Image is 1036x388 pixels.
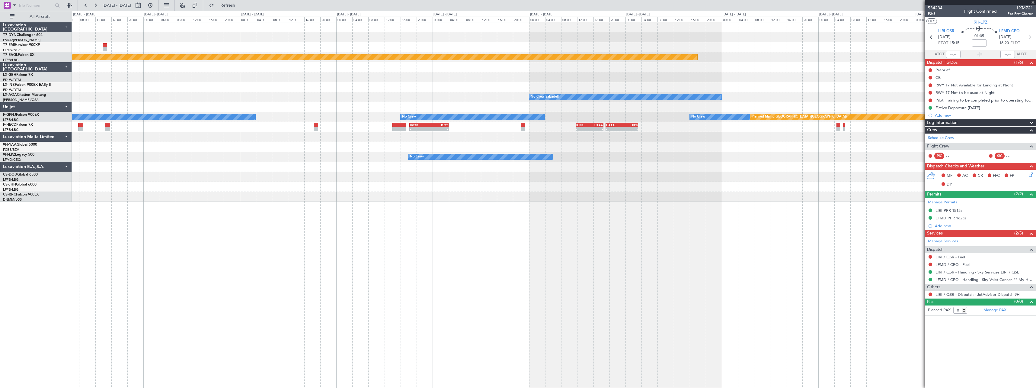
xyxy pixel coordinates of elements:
[927,163,984,170] span: Dispatch Checks and Weather
[928,238,958,244] a: Manage Services
[1014,59,1023,66] span: (1/6)
[802,17,818,22] div: 20:00
[79,17,95,22] div: 08:00
[3,143,17,147] span: 9H-YAA
[3,197,22,202] a: DNMM/LOS
[410,127,429,131] div: -
[3,173,38,176] a: CS-DOUGlobal 6500
[176,17,192,22] div: 08:00
[3,193,16,196] span: CS-RRC
[3,123,16,127] span: F-HECD
[3,93,46,97] a: LX-AOACitation Mustang
[993,173,1000,179] span: FFC
[691,112,705,121] div: No Crew
[3,183,16,186] span: CS-JHH
[410,152,424,161] div: No Crew
[927,127,937,134] span: Crew
[429,123,448,127] div: RJTT
[938,40,948,46] span: ETOT
[3,83,51,87] a: LX-INBFalcon 900EX EASy II
[3,83,15,87] span: LX-INB
[1010,40,1020,46] span: ELDT
[3,33,43,37] a: T7-DYNChallenger 604
[3,73,33,77] a: LX-GBHFalcon 7X
[593,17,609,22] div: 16:00
[999,28,1020,34] span: LFMD CEQ
[208,17,224,22] div: 16:00
[928,199,957,205] a: Manage Permits
[935,67,950,73] div: Prebrief
[3,58,19,62] a: LFPB/LBG
[3,33,17,37] span: T7-DYN
[1014,230,1023,236] span: (2/5)
[938,28,954,34] span: LIRI QSR
[576,123,590,127] div: RJBB
[3,43,15,47] span: T7-EMI
[935,292,1020,297] a: LIRI / QSR - Dispatch - JetAdvisor Dispatch 9H
[935,208,962,213] div: LIRI PPR 1515z
[3,93,17,97] span: LX-AOA
[7,12,66,21] button: All Aircraft
[999,34,1012,40] span: [DATE]
[240,17,256,22] div: 00:00
[927,59,958,66] span: Dispatch To-Dos
[3,113,39,117] a: F-GPNJFalcon 900EX
[111,17,127,22] div: 16:00
[866,17,882,22] div: 12:00
[622,123,638,127] div: LFPB
[3,128,19,132] a: LFPB/LBG
[738,17,754,22] div: 04:00
[947,173,952,179] span: MF
[964,8,997,15] div: Flight Confirmed
[590,127,603,131] div: -
[690,17,706,22] div: 16:00
[3,157,21,162] a: LFMD/CEQ
[531,92,559,102] div: No Crew Sabadell
[3,98,39,102] a: [PERSON_NAME]/QSA
[1014,298,1023,305] span: (0/0)
[3,183,37,186] a: CS-JHHGlobal 6000
[928,5,942,11] span: 534234
[103,3,131,8] span: [DATE] - [DATE]
[1008,5,1033,11] span: LXM721
[927,143,949,150] span: Flight Crew
[674,17,690,22] div: 12:00
[16,15,64,19] span: All Aircraft
[974,33,984,39] span: 01:05
[449,17,465,22] div: 04:00
[3,177,19,182] a: LFPB/LBG
[625,17,641,22] div: 00:00
[3,53,34,57] a: T7-EAGLFalcon 8X
[926,18,937,24] button: UTC
[1008,11,1033,16] span: Pos Pref Charter
[657,17,673,22] div: 08:00
[3,113,16,117] span: F-GPNJ
[927,191,941,198] span: Permits
[215,3,241,8] span: Refresh
[928,135,954,141] a: Schedule Crew
[927,284,940,291] span: Others
[272,17,288,22] div: 08:00
[622,127,638,131] div: -
[3,153,15,157] span: 9H-LPZ
[770,17,786,22] div: 12:00
[754,17,770,22] div: 08:00
[3,43,40,47] a: T7-EMIHawker 900XP
[577,17,593,22] div: 12:00
[935,75,941,80] div: CB
[999,40,1009,46] span: 16:20
[465,17,481,22] div: 08:00
[3,78,21,82] a: EDLW/DTM
[529,17,545,22] div: 00:00
[606,127,622,131] div: -
[927,246,944,253] span: Dispatch
[3,123,33,127] a: F-HECDFalcon 7X
[850,17,866,22] div: 08:00
[935,51,945,57] span: ATOT
[3,73,16,77] span: LX-GBH
[3,48,21,52] a: LFMN/NCE
[3,153,34,157] a: 9H-LPZLegacy 500
[935,113,1033,118] div: Add new
[143,17,159,22] div: 00:00
[320,17,336,22] div: 20:00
